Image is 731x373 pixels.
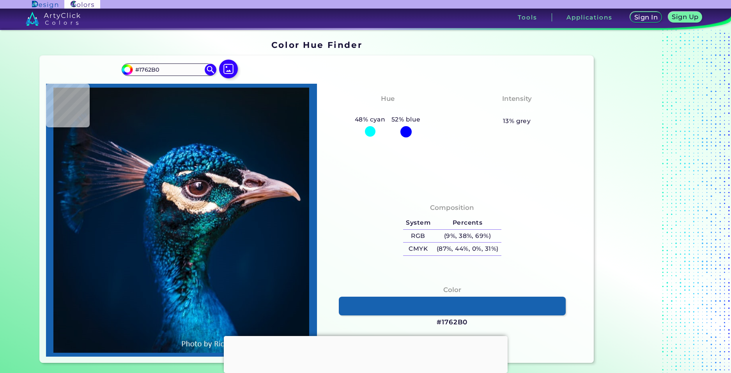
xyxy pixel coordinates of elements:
[32,1,58,8] img: ArtyClick Design logo
[403,243,434,255] h5: CMYK
[434,216,501,229] h5: Percents
[566,14,612,20] h3: Applications
[434,230,501,243] h5: (9%, 38%, 69%)
[437,318,467,327] h3: #1762B0
[635,14,657,20] h5: Sign In
[518,14,537,20] h3: Tools
[366,106,410,115] h3: Cyan-Blue
[205,64,216,76] img: icon search
[403,216,434,229] h5: System
[50,88,313,353] img: img_pavlin.jpg
[388,114,423,125] h5: 52% blue
[381,93,395,104] h4: Hue
[434,243,501,255] h5: (87%, 44%, 0%, 31%)
[403,230,434,243] h5: RGB
[430,202,474,213] h4: Composition
[670,12,701,22] a: Sign Up
[673,14,697,20] h5: Sign Up
[26,12,81,26] img: logo_artyclick_colors_white.svg
[271,39,362,51] h1: Color Hue Finder
[443,284,461,296] h4: Color
[133,64,205,75] input: type color..
[224,336,508,371] iframe: Advertisement
[496,106,538,115] h3: Moderate
[502,93,532,104] h4: Intensity
[219,60,238,78] img: icon picture
[597,37,694,366] iframe: Advertisement
[503,116,531,126] h5: 13% grey
[632,12,660,22] a: Sign In
[352,114,388,125] h5: 48% cyan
